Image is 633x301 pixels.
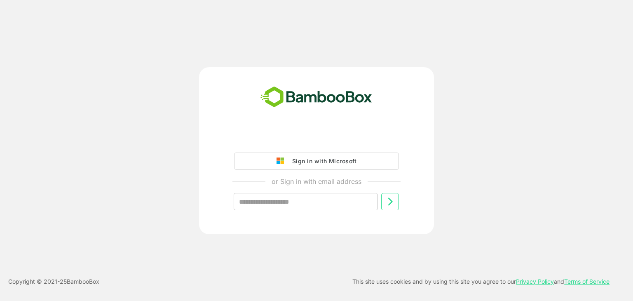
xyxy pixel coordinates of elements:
[272,176,361,186] p: or Sign in with email address
[256,84,377,111] img: bamboobox
[288,156,356,167] div: Sign in with Microsoft
[8,277,99,287] p: Copyright © 2021- 25 BambooBox
[564,278,610,285] a: Terms of Service
[516,278,554,285] a: Privacy Policy
[277,158,288,165] img: google
[234,153,399,170] button: Sign in with Microsoft
[230,129,403,148] iframe: Sign in with Google Button
[352,277,610,287] p: This site uses cookies and by using this site you agree to our and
